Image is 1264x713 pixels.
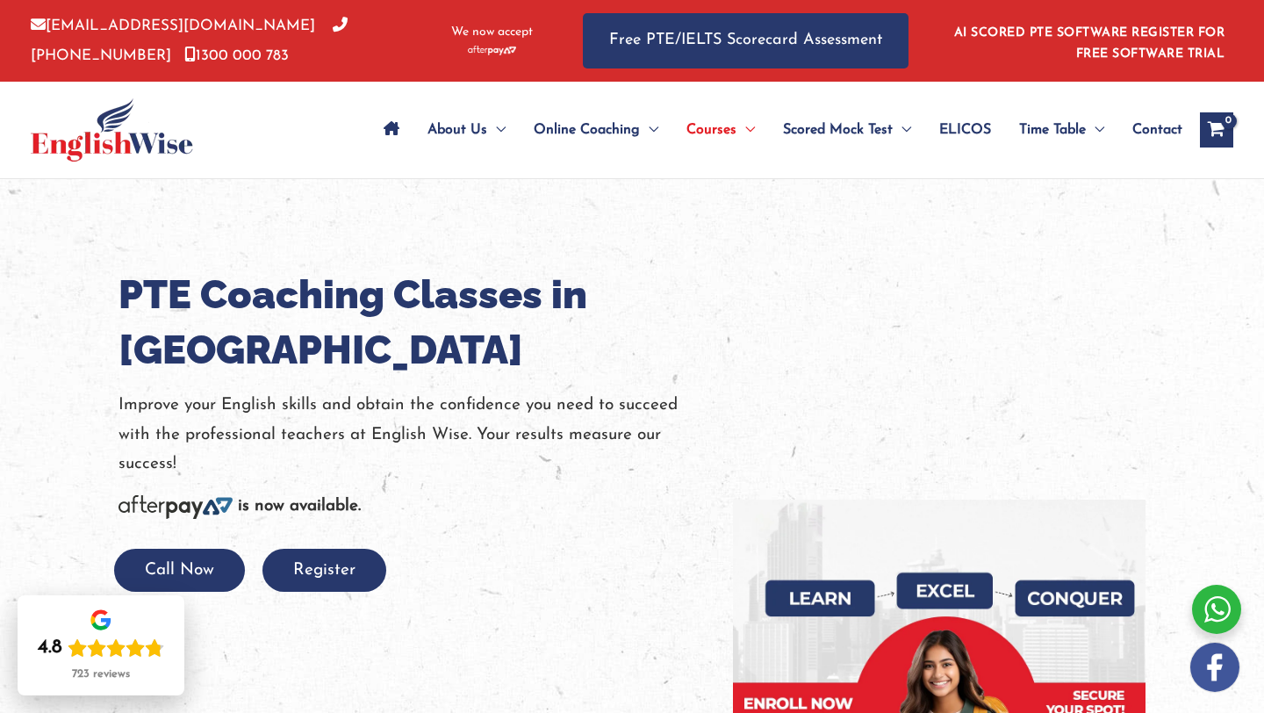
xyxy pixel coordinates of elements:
a: Scored Mock TestMenu Toggle [769,99,925,161]
a: Register [262,562,386,579]
a: Time TableMenu Toggle [1005,99,1118,161]
a: Contact [1118,99,1182,161]
span: About Us [427,99,487,161]
b: is now available. [238,498,361,515]
h1: PTE Coaching Classes in [GEOGRAPHIC_DATA] [118,267,707,378]
a: [EMAIL_ADDRESS][DOMAIN_NAME] [31,18,315,33]
a: Online CoachingMenu Toggle [520,99,672,161]
span: Menu Toggle [736,99,755,161]
div: 4.8 [38,636,62,660]
span: Scored Mock Test [783,99,893,161]
a: Free PTE/IELTS Scorecard Assessment [583,13,908,68]
span: Online Coaching [534,99,640,161]
aside: Header Widget 1 [944,12,1233,69]
img: Afterpay-Logo [118,495,233,519]
a: Call Now [114,562,245,579]
p: Improve your English skills and obtain the confidence you need to succeed with the professional t... [118,391,707,479]
span: Menu Toggle [640,99,658,161]
span: Time Table [1019,99,1086,161]
a: View Shopping Cart, empty [1200,112,1233,148]
span: Courses [686,99,736,161]
a: CoursesMenu Toggle [672,99,769,161]
a: [PHONE_NUMBER] [31,18,348,62]
span: ELICOS [939,99,991,161]
button: Call Now [114,549,245,592]
a: AI SCORED PTE SOFTWARE REGISTER FOR FREE SOFTWARE TRIAL [954,26,1225,61]
img: cropped-ew-logo [31,98,193,162]
div: 723 reviews [72,667,130,681]
a: 1300 000 783 [184,48,289,63]
img: white-facebook.png [1190,643,1239,692]
span: Menu Toggle [487,99,506,161]
span: Contact [1132,99,1182,161]
span: Menu Toggle [893,99,911,161]
a: ELICOS [925,99,1005,161]
span: We now accept [451,24,533,41]
div: Rating: 4.8 out of 5 [38,636,164,660]
span: Menu Toggle [1086,99,1104,161]
button: Register [262,549,386,592]
a: About UsMenu Toggle [413,99,520,161]
nav: Site Navigation: Main Menu [370,99,1182,161]
img: Afterpay-Logo [468,46,516,55]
